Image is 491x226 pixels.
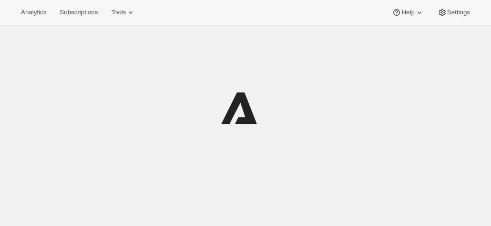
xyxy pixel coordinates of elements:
span: Analytics [21,9,46,16]
span: Subscriptions [60,9,98,16]
button: Settings [432,6,476,19]
button: Help [386,6,430,19]
span: Help [401,9,414,16]
span: Settings [447,9,470,16]
button: Tools [105,6,141,19]
button: Subscriptions [54,6,103,19]
span: Tools [111,9,126,16]
button: Analytics [15,6,52,19]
